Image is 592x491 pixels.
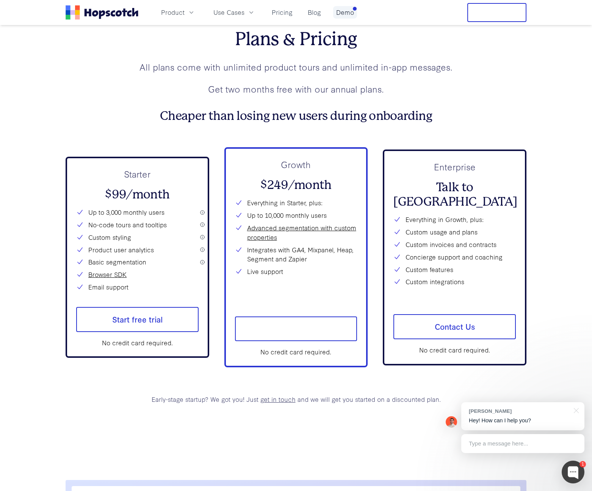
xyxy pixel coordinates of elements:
li: Email support [76,282,199,292]
li: Up to 10,000 monthly users [235,211,357,220]
a: Home [66,5,138,20]
li: Live support [235,267,357,276]
button: Product [157,6,200,19]
a: Blog [305,6,324,19]
div: 1 [579,461,586,467]
a: Advanced segmentation with custom properties [247,223,357,242]
a: Browser SDK [88,270,127,279]
span: Product [161,8,185,17]
p: All plans come with unlimited product tours and unlimited in-app messages. [66,60,526,74]
li: Custom invoices and contracts [393,240,516,249]
p: Early-stage startup? We got you! Just and we will get you started on a discounted plan. [66,395,526,404]
li: Everything in Starter, plus: [235,198,357,208]
button: Use Cases [209,6,260,19]
img: Mark Spera [446,416,457,428]
button: Free Trial [467,3,526,22]
li: Up to 3,000 monthly users [76,208,199,217]
p: Growth [235,158,357,171]
li: Concierge support and coaching [393,252,516,262]
h2: $249/month [235,178,357,192]
span: Use Cases [213,8,244,17]
p: Enterprise [393,160,516,173]
li: Custom styling [76,233,199,242]
div: No credit card required. [76,338,199,348]
a: get in touch [260,395,296,403]
div: Type a message here... [461,434,584,453]
a: Start free trial [76,307,199,332]
a: Start free trial [235,316,357,341]
a: Demo [333,6,357,19]
li: Custom features [393,265,516,274]
p: Hey! How can I help you? [469,417,577,425]
h2: Plans & Pricing [66,28,526,50]
li: No-code tours and tooltips [76,220,199,230]
li: Integrates with GA4, Mixpanel, Heap, Segment and Zapier [235,245,357,264]
div: [PERSON_NAME] [469,408,569,415]
li: Custom usage and plans [393,227,516,237]
li: Everything in Growth, plus: [393,215,516,224]
a: Pricing [269,6,296,19]
li: Custom integrations [393,277,516,286]
div: No credit card required. [393,345,516,355]
p: Starter [76,167,199,181]
p: Get two months free with our annual plans. [66,82,526,96]
h2: Talk to [GEOGRAPHIC_DATA] [393,180,516,209]
div: No credit card required. [235,347,357,357]
a: Contact Us [393,314,516,339]
li: Product user analytics [76,245,199,255]
h3: Cheaper than losing new users during onboarding [66,109,526,123]
li: Basic segmentation [76,257,199,267]
h2: $99/month [76,187,199,202]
